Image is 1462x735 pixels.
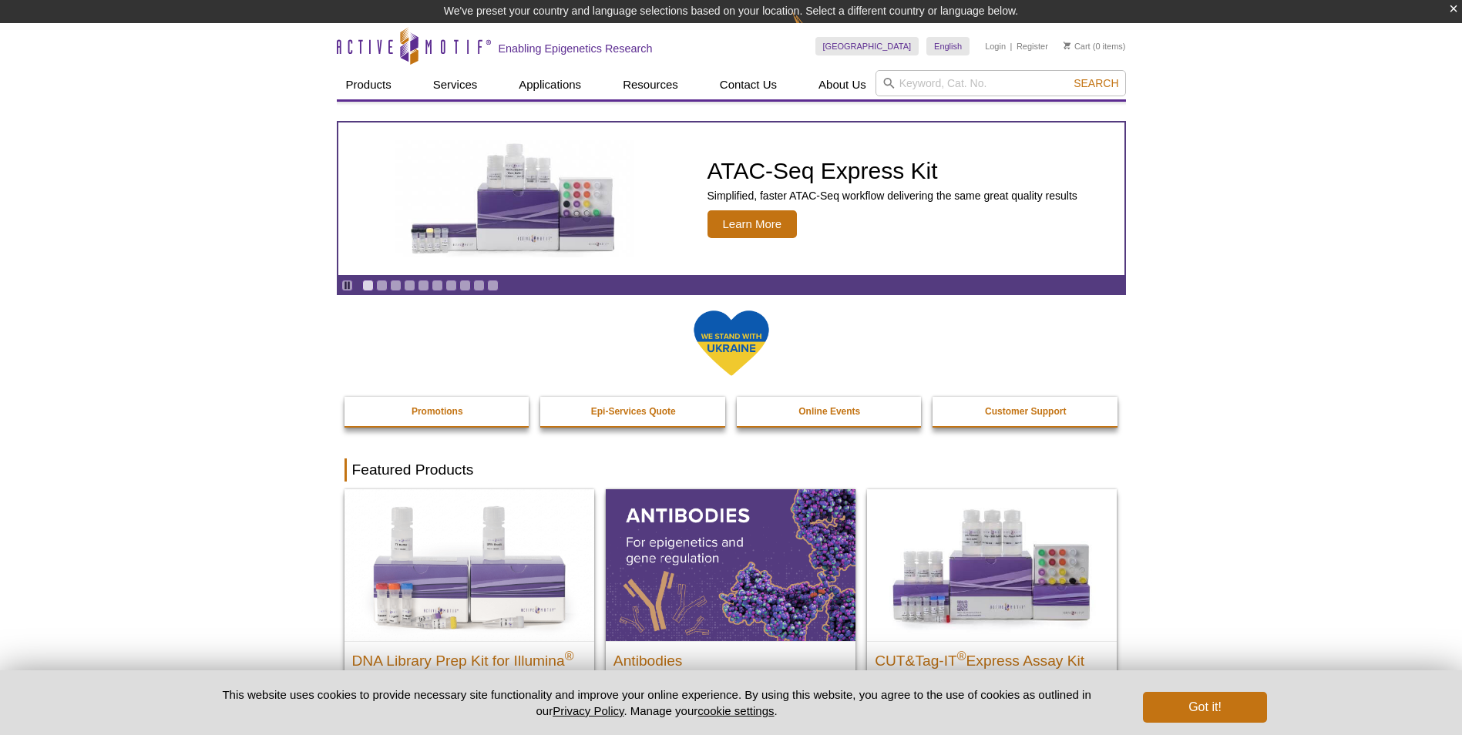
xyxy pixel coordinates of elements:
a: CUT&Tag-IT® Express Assay Kit CUT&Tag-IT®Express Assay Kit Less variable and higher-throughput ge... [867,489,1117,723]
a: Go to slide 3 [390,280,402,291]
button: cookie settings [697,704,774,717]
article: ATAC-Seq Express Kit [338,123,1124,275]
h2: Antibodies [613,646,848,669]
a: Go to slide 1 [362,280,374,291]
img: Change Here [792,12,833,48]
a: Go to slide 4 [404,280,415,291]
a: Cart [1064,41,1091,52]
a: Toggle autoplay [341,280,353,291]
h2: CUT&Tag-IT Express Assay Kit [875,646,1109,669]
strong: Online Events [798,406,860,417]
a: Customer Support [933,397,1119,426]
a: Resources [613,70,687,99]
h2: ATAC-Seq Express Kit [707,159,1077,183]
a: All Antibodies Antibodies Application-tested antibodies for ChIP, CUT&Tag, and CUT&RUN. [606,489,855,723]
a: Online Events [737,397,923,426]
a: Services [424,70,487,99]
button: Search [1069,76,1123,90]
a: Go to slide 7 [445,280,457,291]
img: DNA Library Prep Kit for Illumina [344,489,594,640]
a: Go to slide 5 [418,280,429,291]
img: CUT&Tag-IT® Express Assay Kit [867,489,1117,640]
a: Register [1017,41,1048,52]
a: Go to slide 8 [459,280,471,291]
a: Epi-Services Quote [540,397,727,426]
a: English [926,37,970,55]
input: Keyword, Cat. No. [876,70,1126,96]
a: Contact Us [711,70,786,99]
a: Promotions [344,397,531,426]
h2: Featured Products [344,458,1118,482]
img: All Antibodies [606,489,855,640]
sup: ® [565,649,574,662]
a: ATAC-Seq Express Kit ATAC-Seq Express Kit Simplified, faster ATAC-Seq workflow delivering the sam... [338,123,1124,275]
img: We Stand With Ukraine [693,309,770,378]
strong: Epi-Services Quote [591,406,676,417]
a: Go to slide 2 [376,280,388,291]
sup: ® [957,649,966,662]
li: | [1010,37,1013,55]
span: Learn More [707,210,798,238]
a: [GEOGRAPHIC_DATA] [815,37,919,55]
p: Simplified, faster ATAC-Seq workflow delivering the same great quality results [707,189,1077,203]
button: Got it! [1143,692,1266,723]
img: ATAC-Seq Express Kit [388,140,642,257]
img: Your Cart [1064,42,1070,49]
p: This website uses cookies to provide necessary site functionality and improve your online experie... [196,686,1118,719]
a: Go to slide 6 [432,280,443,291]
a: Products [337,70,401,99]
strong: Customer Support [985,406,1066,417]
a: Go to slide 10 [487,280,499,291]
a: Privacy Policy [553,704,623,717]
strong: Promotions [412,406,463,417]
h2: DNA Library Prep Kit for Illumina [352,646,586,669]
span: Search [1074,77,1118,89]
a: Go to slide 9 [473,280,485,291]
a: Applications [509,70,590,99]
a: Login [985,41,1006,52]
h2: Enabling Epigenetics Research [499,42,653,55]
li: (0 items) [1064,37,1126,55]
a: About Us [809,70,876,99]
